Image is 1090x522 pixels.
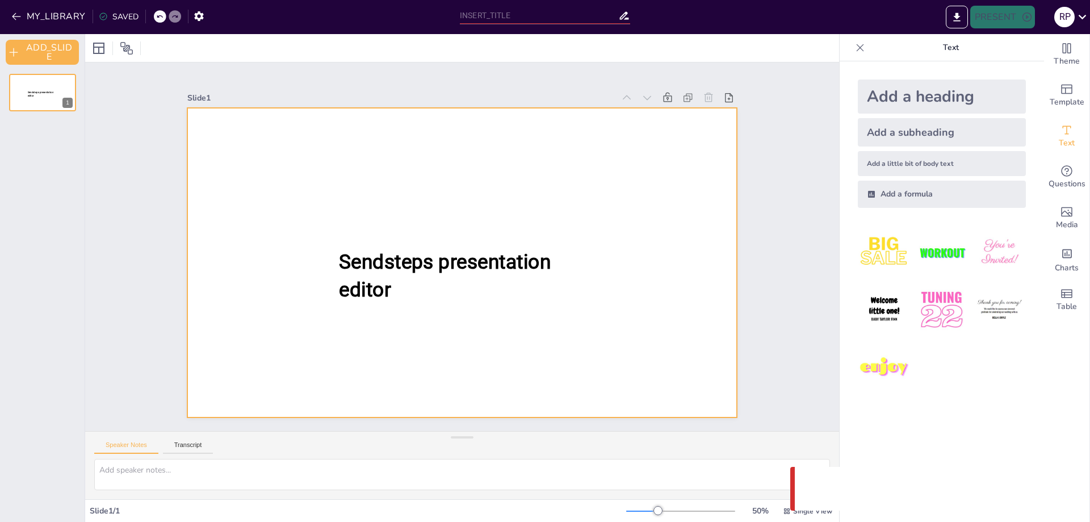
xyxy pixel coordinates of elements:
[9,74,76,111] div: 1
[6,40,79,65] button: ADD_SLIDE
[339,250,551,302] span: Sendsteps presentation editor
[869,34,1033,61] p: Text
[460,7,618,24] input: INSERT_TITLE
[858,80,1026,114] div: Add a heading
[1054,7,1075,27] div: R P
[858,181,1026,208] div: Add a formula
[94,441,158,454] button: Speaker Notes
[1044,75,1089,116] div: Add ready made slides
[1044,157,1089,198] div: Get real-time input from your audience
[1054,6,1075,28] button: R P
[1044,34,1089,75] div: Change the overall theme
[915,283,968,336] img: 5.jpeg
[1044,279,1089,320] div: Add a table
[90,506,626,516] div: Slide 1 / 1
[858,341,911,394] img: 7.jpeg
[1044,198,1089,239] div: Add images, graphics, shapes or video
[163,441,213,454] button: Transcript
[1049,178,1085,190] span: Questions
[1059,137,1075,149] span: Text
[187,93,615,103] div: Slide 1
[858,226,911,279] img: 1.jpeg
[99,11,139,22] div: SAVED
[915,226,968,279] img: 2.jpeg
[973,283,1026,336] img: 6.jpeg
[28,91,53,97] span: Sendsteps presentation editor
[946,6,968,28] button: EXPORT_TO_POWERPOINT
[1044,239,1089,279] div: Add charts and graphs
[858,151,1026,176] div: Add a little bit of body text
[1050,96,1084,108] span: Template
[747,506,774,516] div: 50 %
[858,118,1026,147] div: Add a subheading
[973,226,1026,279] img: 3.jpeg
[90,39,108,57] div: Layout
[970,6,1035,28] button: PRESENT
[120,41,133,55] span: Position
[9,7,90,26] button: MY_LIBRARY
[1054,55,1080,68] span: Theme
[1056,219,1078,231] span: Media
[858,283,911,336] img: 4.jpeg
[1055,262,1079,274] span: Charts
[827,482,1045,496] p: Something went wrong with the request. (CORS)
[1057,300,1077,313] span: Table
[62,98,73,108] div: 1
[1044,116,1089,157] div: Add text boxes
